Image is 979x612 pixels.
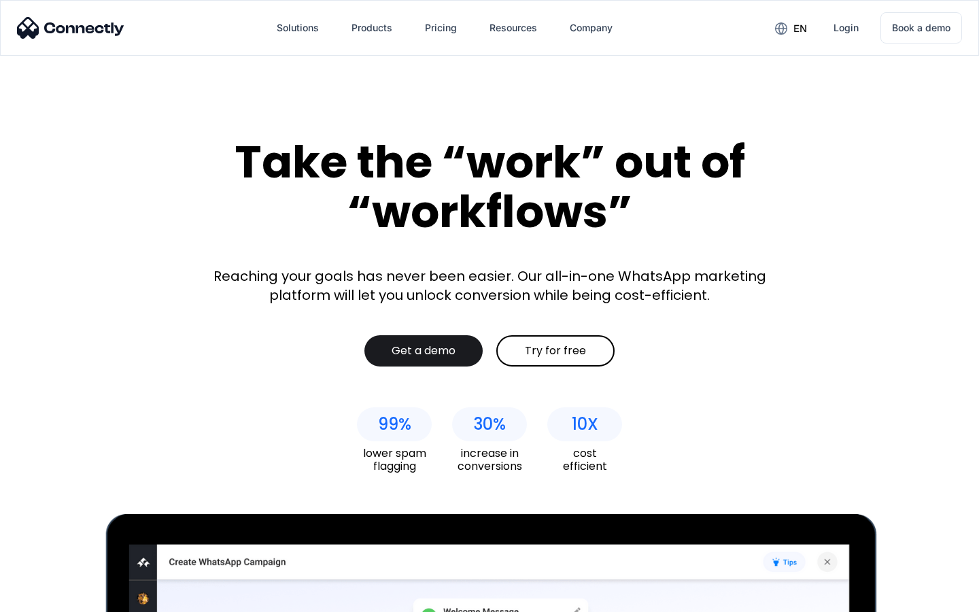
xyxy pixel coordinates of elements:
[764,18,817,38] div: en
[364,335,483,367] a: Get a demo
[547,447,622,473] div: cost efficient
[392,344,456,358] div: Get a demo
[834,18,859,37] div: Login
[525,344,586,358] div: Try for free
[479,12,548,44] div: Resources
[266,12,330,44] div: Solutions
[570,18,613,37] div: Company
[473,415,506,434] div: 30%
[277,18,319,37] div: Solutions
[880,12,962,44] a: Book a demo
[14,588,82,607] aside: Language selected: English
[351,18,392,37] div: Products
[184,137,795,236] div: Take the “work” out of “workflows”
[204,267,775,305] div: Reaching your goals has never been easier. Our all-in-one WhatsApp marketing platform will let yo...
[793,19,807,38] div: en
[496,335,615,367] a: Try for free
[27,588,82,607] ul: Language list
[414,12,468,44] a: Pricing
[823,12,870,44] a: Login
[489,18,537,37] div: Resources
[357,447,432,473] div: lower spam flagging
[17,17,124,39] img: Connectly Logo
[559,12,623,44] div: Company
[341,12,403,44] div: Products
[572,415,598,434] div: 10X
[425,18,457,37] div: Pricing
[378,415,411,434] div: 99%
[452,447,527,473] div: increase in conversions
